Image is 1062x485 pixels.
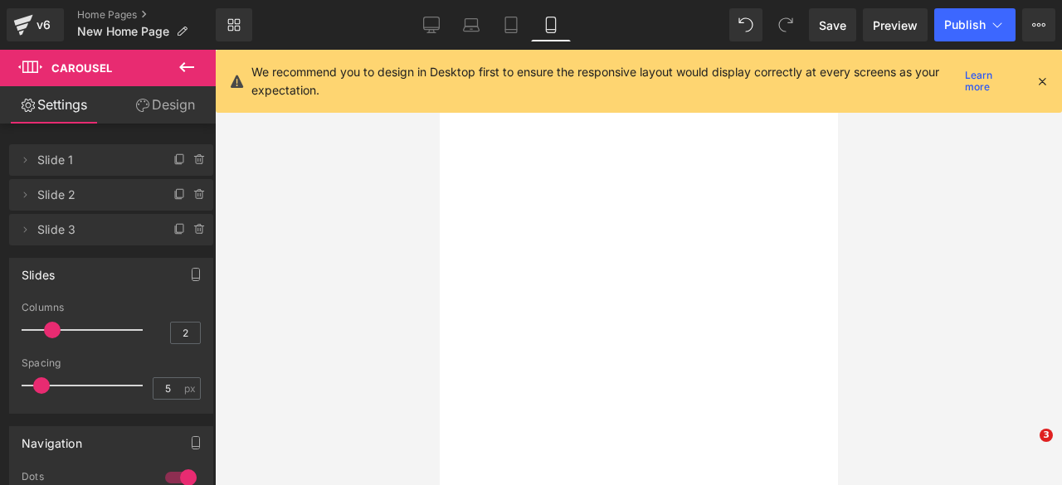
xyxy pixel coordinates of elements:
[22,427,82,450] div: Navigation
[451,8,491,41] a: Laptop
[111,86,219,124] a: Design
[934,8,1016,41] button: Publish
[184,383,198,394] span: px
[729,8,762,41] button: Undo
[22,259,55,282] div: Slides
[77,8,216,22] a: Home Pages
[22,302,201,313] div: Columns
[412,8,451,41] a: Desktop
[7,8,64,41] a: v6
[22,357,201,369] div: Spacing
[37,144,152,176] span: Slide 1
[33,14,54,36] div: v6
[863,8,928,41] a: Preview
[531,8,571,41] a: Mobile
[1022,8,1055,41] button: More
[77,25,169,38] span: New Home Page
[958,71,1022,91] a: Learn more
[51,61,112,75] span: Carousel
[37,179,152,211] span: Slide 2
[944,18,986,32] span: Publish
[216,8,252,41] a: New Library
[251,63,958,99] p: We recommend you to design in Desktop first to ensure the responsive layout would display correct...
[37,214,152,245] span: Slide 3
[1006,429,1045,468] iframe: Intercom live chat
[873,17,918,34] span: Preview
[819,17,846,34] span: Save
[1040,429,1053,442] span: 3
[491,8,531,41] a: Tablet
[769,8,802,41] button: Redo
